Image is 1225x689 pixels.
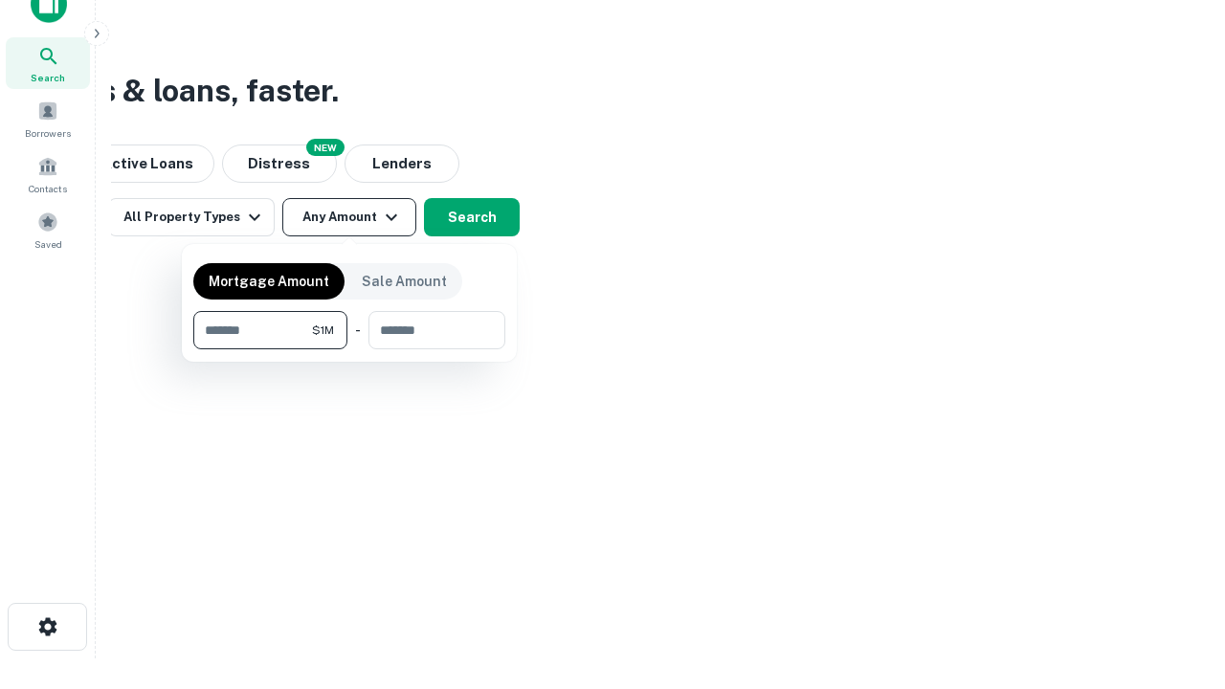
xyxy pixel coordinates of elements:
p: Sale Amount [362,271,447,292]
p: Mortgage Amount [209,271,329,292]
div: - [355,311,361,349]
span: $1M [312,322,334,339]
iframe: Chat Widget [1129,536,1225,628]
